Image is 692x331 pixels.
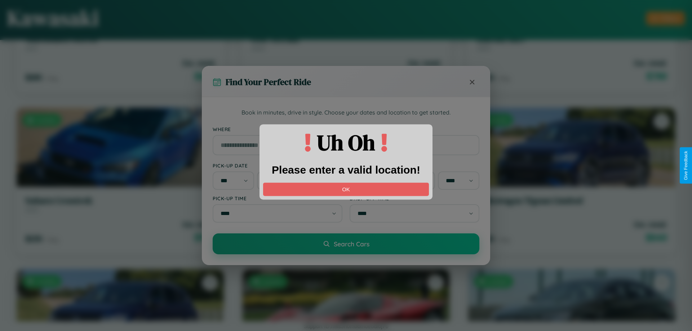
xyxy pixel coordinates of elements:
[213,108,479,117] p: Book in minutes, drive in style. Choose your dates and location to get started.
[334,240,369,248] span: Search Cars
[350,195,479,201] label: Drop-off Time
[213,126,479,132] label: Where
[350,162,479,169] label: Drop-off Date
[226,76,311,88] h3: Find Your Perfect Ride
[213,162,342,169] label: Pick-up Date
[213,195,342,201] label: Pick-up Time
